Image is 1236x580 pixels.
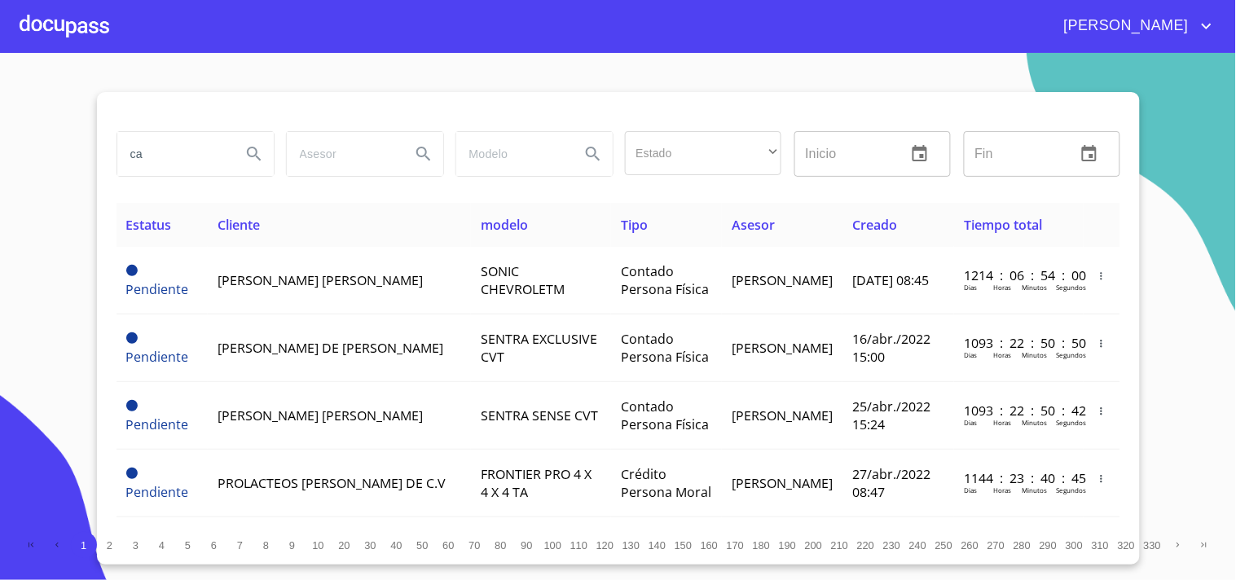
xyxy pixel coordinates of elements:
button: 320 [1114,532,1140,558]
span: 300 [1066,539,1083,551]
span: 190 [779,539,796,551]
p: Minutos [1022,283,1047,292]
span: [PERSON_NAME] [732,406,833,424]
span: 330 [1144,539,1161,551]
button: 1 [71,532,97,558]
span: 280 [1014,539,1031,551]
button: 40 [384,532,410,558]
button: 160 [697,532,723,558]
p: Minutos [1022,486,1047,494]
button: 180 [749,532,775,558]
span: Tiempo total [964,216,1042,234]
p: Horas [993,283,1011,292]
button: 50 [410,532,436,558]
span: [PERSON_NAME] DE [PERSON_NAME] [218,339,443,357]
p: Minutos [1022,350,1047,359]
span: 130 [622,539,640,551]
span: 5 [185,539,191,551]
span: 9 [289,539,295,551]
span: [PERSON_NAME] [732,474,833,492]
button: Search [235,134,274,174]
span: Cliente [218,216,260,234]
span: Contado Persona Física [621,330,709,366]
span: 150 [675,539,692,551]
span: 180 [753,539,770,551]
span: 50 [416,539,428,551]
button: 330 [1140,532,1166,558]
button: 310 [1088,532,1114,558]
button: Search [574,134,613,174]
button: 150 [671,532,697,558]
span: 25/abr./2022 15:24 [852,398,930,433]
button: 110 [566,532,592,558]
span: [PERSON_NAME] [732,271,833,289]
span: 8 [263,539,269,551]
p: 1144 : 23 : 40 : 45 [964,469,1074,487]
span: Pendiente [126,415,189,433]
p: Segundos [1056,418,1086,427]
button: 3 [123,532,149,558]
span: Contado Persona Física [621,398,709,433]
span: Pendiente [126,280,189,298]
span: 1 [81,539,86,551]
input: search [287,132,398,176]
p: Minutos [1022,418,1047,427]
span: SENTRA SENSE CVT [481,406,598,424]
span: 40 [390,539,402,551]
span: 210 [831,539,848,551]
button: 230 [879,532,905,558]
span: Asesor [732,216,775,234]
span: 90 [521,539,532,551]
button: 10 [306,532,332,558]
span: 170 [727,539,744,551]
span: Pendiente [126,265,138,276]
span: Contado Persona Física [621,262,709,298]
span: 220 [857,539,874,551]
button: 6 [201,532,227,558]
span: Pendiente [126,468,138,479]
button: 140 [644,532,671,558]
span: 200 [805,539,822,551]
button: 290 [1036,532,1062,558]
span: 240 [909,539,926,551]
p: Dias [964,418,977,427]
span: 60 [442,539,454,551]
button: 7 [227,532,253,558]
button: 9 [279,532,306,558]
span: Pendiente [126,332,138,344]
p: Dias [964,486,977,494]
span: 6 [211,539,217,551]
p: 1093 : 22 : 50 : 42 [964,402,1074,420]
button: 5 [175,532,201,558]
button: 250 [931,532,957,558]
span: 140 [649,539,666,551]
button: 100 [540,532,566,558]
button: 20 [332,532,358,558]
span: 100 [544,539,561,551]
span: 310 [1092,539,1109,551]
button: 240 [905,532,931,558]
p: Segundos [1056,283,1086,292]
span: 230 [883,539,900,551]
span: 7 [237,539,243,551]
span: PROLACTEOS [PERSON_NAME] DE C.V [218,474,446,492]
button: 4 [149,532,175,558]
button: 90 [514,532,540,558]
span: 27/abr./2022 08:47 [852,465,930,501]
span: Crédito Persona Moral [621,465,711,501]
span: [PERSON_NAME] [1052,13,1197,39]
p: Dias [964,350,977,359]
button: 280 [1009,532,1036,558]
button: 200 [801,532,827,558]
span: Pendiente [126,348,189,366]
span: SENTRA EXCLUSIVE CVT [481,330,597,366]
p: 1093 : 22 : 50 : 50 [964,334,1074,352]
span: 290 [1040,539,1057,551]
span: [PERSON_NAME] [PERSON_NAME] [218,271,423,289]
button: 210 [827,532,853,558]
button: Search [404,134,443,174]
span: 10 [312,539,323,551]
span: 260 [961,539,979,551]
button: 260 [957,532,983,558]
span: FRONTIER PRO 4 X 4 X 4 TA [481,465,592,501]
